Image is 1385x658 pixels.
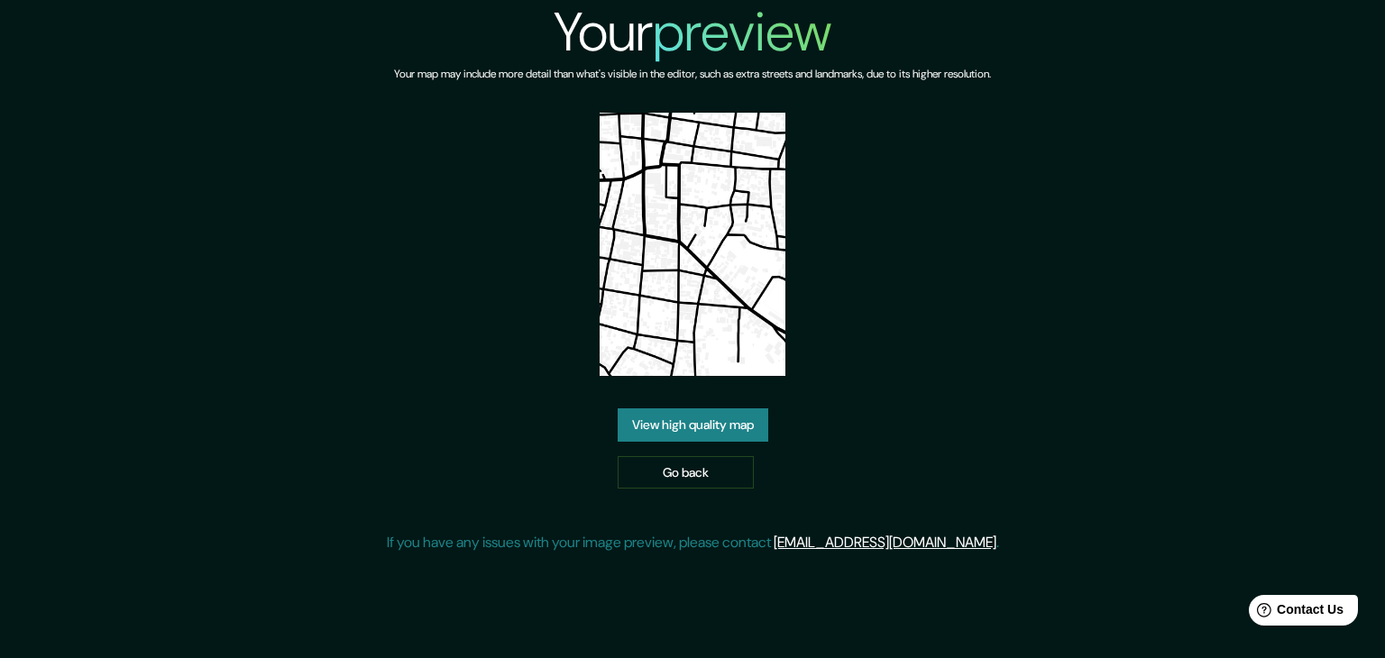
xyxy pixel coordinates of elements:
[618,456,754,489] a: Go back
[394,65,991,84] h6: Your map may include more detail than what's visible in the editor, such as extra streets and lan...
[774,533,996,552] a: [EMAIL_ADDRESS][DOMAIN_NAME]
[387,532,999,553] p: If you have any issues with your image preview, please contact .
[1224,588,1365,638] iframe: Help widget launcher
[618,408,768,442] a: View high quality map
[600,113,786,376] img: created-map-preview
